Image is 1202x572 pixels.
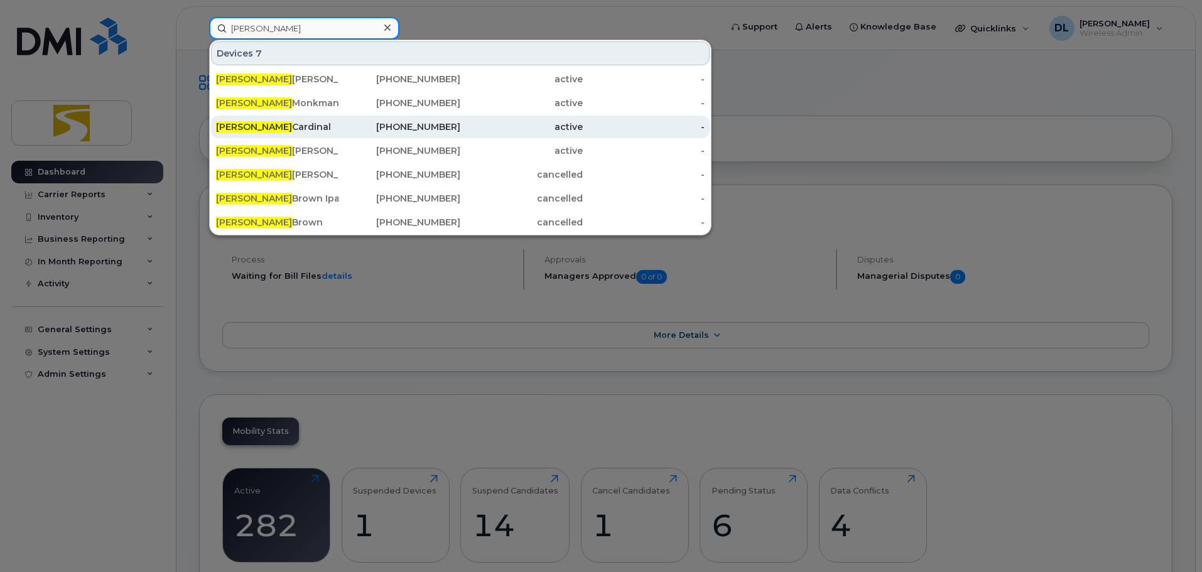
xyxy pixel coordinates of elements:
[216,216,338,229] div: Brown
[583,144,705,157] div: -
[216,121,292,132] span: [PERSON_NAME]
[211,68,710,90] a: [PERSON_NAME][PERSON_NAME][PHONE_NUMBER]active-
[583,121,705,133] div: -
[211,139,710,162] a: [PERSON_NAME][PERSON_NAME][PHONE_NUMBER]active-
[460,121,583,133] div: active
[583,216,705,229] div: -
[583,97,705,109] div: -
[211,116,710,138] a: [PERSON_NAME]Cardinal[PHONE_NUMBER]active-
[460,216,583,229] div: cancelled
[460,144,583,157] div: active
[338,97,461,109] div: [PHONE_NUMBER]
[460,97,583,109] div: active
[338,216,461,229] div: [PHONE_NUMBER]
[216,73,292,85] span: [PERSON_NAME]
[338,144,461,157] div: [PHONE_NUMBER]
[338,168,461,181] div: [PHONE_NUMBER]
[216,97,338,109] div: Monkman
[216,121,338,133] div: Cardinal
[216,169,292,180] span: [PERSON_NAME]
[338,73,461,85] div: [PHONE_NUMBER]
[211,211,710,234] a: [PERSON_NAME]Brown[PHONE_NUMBER]cancelled-
[256,47,262,60] span: 7
[211,41,710,65] div: Devices
[216,144,338,157] div: [PERSON_NAME]
[216,217,292,228] span: [PERSON_NAME]
[211,92,710,114] a: [PERSON_NAME]Monkman[PHONE_NUMBER]active-
[460,168,583,181] div: cancelled
[460,192,583,205] div: cancelled
[338,192,461,205] div: [PHONE_NUMBER]
[216,97,292,109] span: [PERSON_NAME]
[583,168,705,181] div: -
[583,73,705,85] div: -
[216,168,338,181] div: [PERSON_NAME]
[583,192,705,205] div: -
[216,193,292,204] span: [PERSON_NAME]
[211,187,710,210] a: [PERSON_NAME]Brown Ipad[PHONE_NUMBER]cancelled-
[338,121,461,133] div: [PHONE_NUMBER]
[216,192,338,205] div: Brown Ipad
[211,163,710,186] a: [PERSON_NAME][PERSON_NAME][PHONE_NUMBER]cancelled-
[460,73,583,85] div: active
[216,73,338,85] div: [PERSON_NAME]
[216,145,292,156] span: [PERSON_NAME]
